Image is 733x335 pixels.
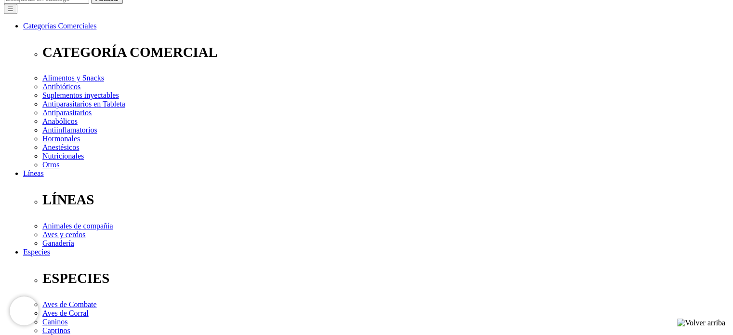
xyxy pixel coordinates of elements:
a: Nutricionales [42,152,84,160]
a: Categorías Comerciales [23,22,96,30]
a: Antibióticos [42,82,80,91]
a: Anestésicos [42,143,79,151]
a: Caninos [42,318,67,326]
a: Hormonales [42,134,80,143]
a: Otros [42,161,60,169]
a: Antiparasitarios [42,108,92,117]
a: Antiparasitarios en Tableta [42,100,125,108]
a: Especies [23,248,50,256]
a: Caprinos [42,326,70,335]
p: CATEGORÍA COMERCIAL [42,44,729,60]
a: Alimentos y Snacks [42,74,104,82]
a: Aves de Combate [42,300,97,308]
a: Líneas [23,169,44,177]
a: Animales de compañía [42,222,113,230]
a: Anabólicos [42,117,78,125]
a: Aves de Corral [42,309,89,317]
p: LÍNEAS [42,192,729,208]
img: Volver arriba [677,319,725,327]
p: ESPECIES [42,270,729,286]
a: Antiinflamatorios [42,126,97,134]
button: ☰ [4,4,17,14]
a: Ganadería [42,239,74,247]
iframe: Brevo live chat [10,296,39,325]
a: Aves y cerdos [42,230,85,239]
a: Suplementos inyectables [42,91,119,99]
